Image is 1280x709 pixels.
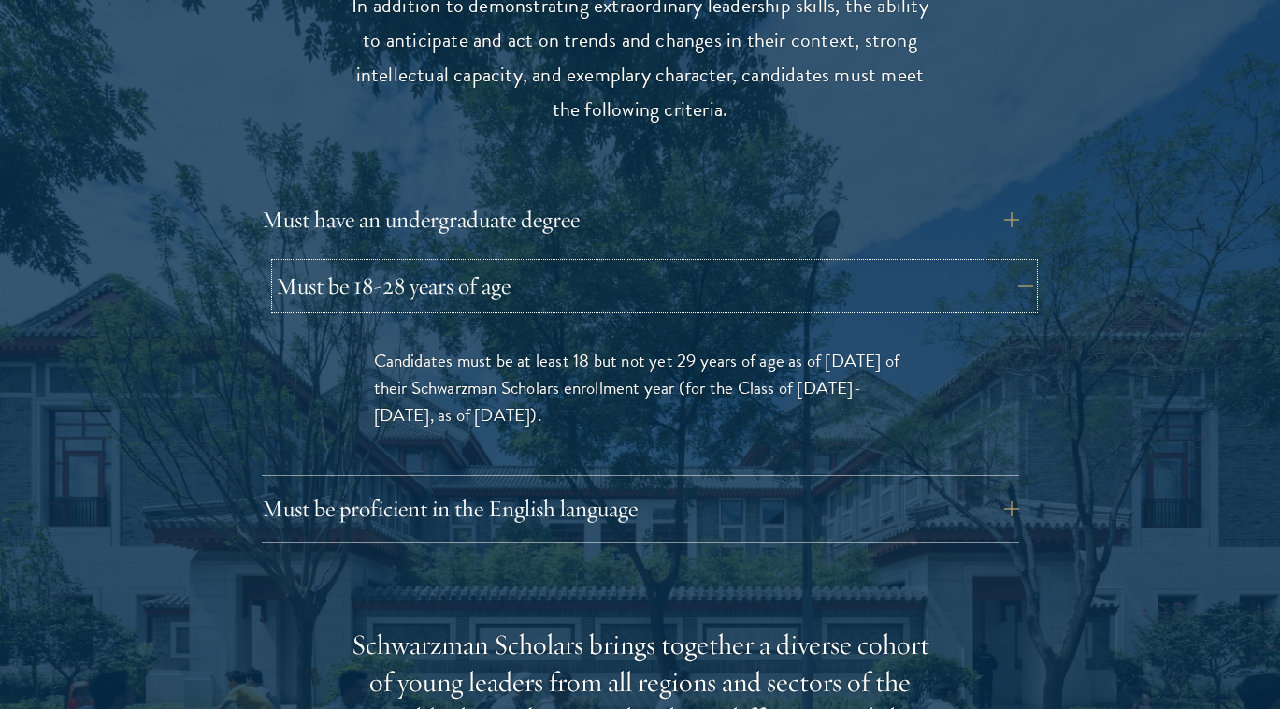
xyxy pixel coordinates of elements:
button: Must have an undergraduate degree [262,197,1019,242]
button: Must be proficient in the English language [262,486,1019,531]
button: Must be 18-28 years of age [276,264,1033,309]
span: Candidates must be at least 18 but not yet 29 years of age as of [DATE] of their Schwarzman Schol... [374,347,900,428]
